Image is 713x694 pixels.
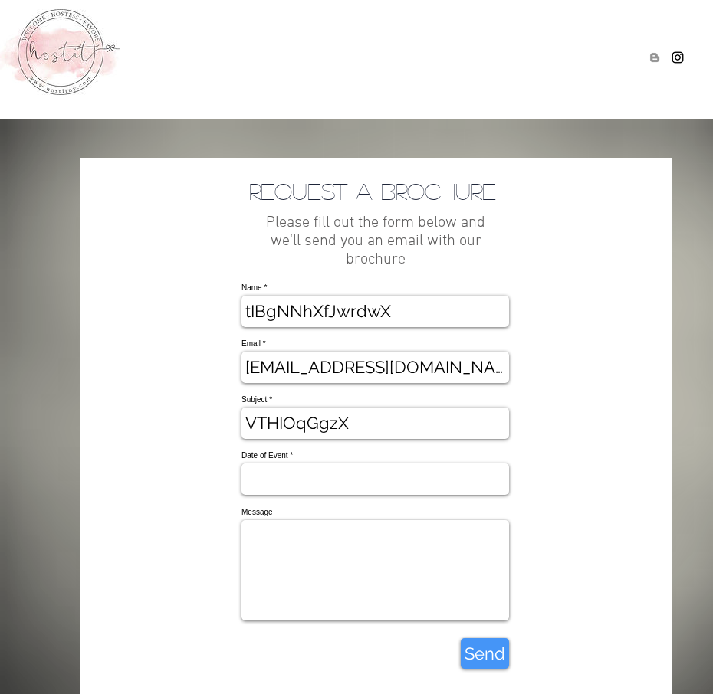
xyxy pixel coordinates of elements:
label: Email [242,340,509,348]
button: Send [461,638,509,669]
label: Subject [242,396,509,404]
span: Request a Brochure [249,179,496,202]
label: Date of Event [242,452,509,460]
label: Message [242,509,509,516]
span: Please fill out the form below and we'll send you an email with our brochure [266,214,485,269]
span: Send [465,642,505,666]
label: Name [242,284,509,292]
img: Hostitny [670,50,685,65]
img: Blogger [647,50,662,65]
ul: Social Bar [647,50,685,65]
